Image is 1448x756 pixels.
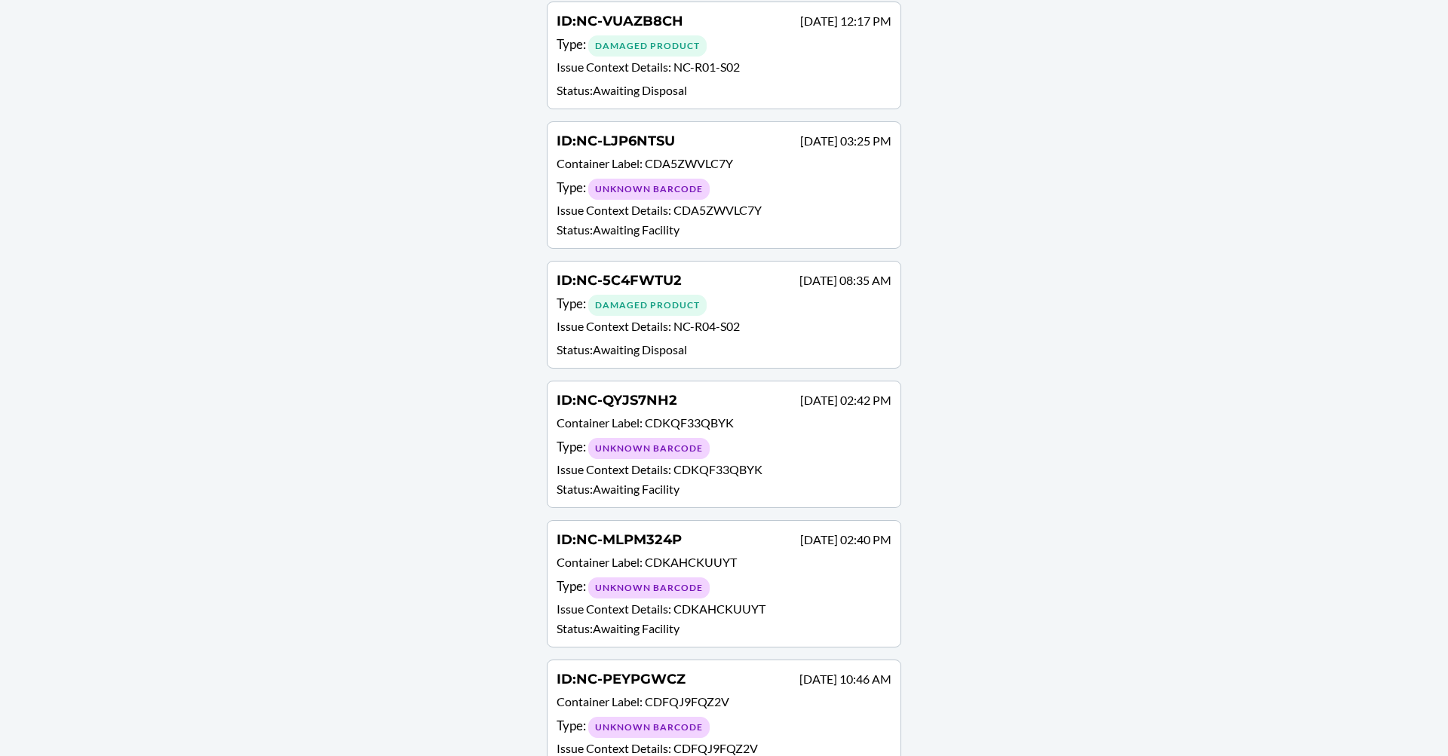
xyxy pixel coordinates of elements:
span: CDFQJ9FQZ2V [645,694,729,709]
span: NC-R01-S02 [673,60,740,74]
span: CDFQJ9FQZ2V [673,741,758,755]
span: NC-VUAZB8CH [576,13,683,29]
p: Container Label : [557,553,891,575]
p: [DATE] 08:35 AM [799,271,891,289]
span: NC-R04-S02 [673,319,740,333]
span: CDKQF33QBYK [645,415,734,430]
h4: ID : [557,390,677,410]
div: Type : [557,294,891,316]
p: [DATE] 10:46 AM [799,670,891,688]
span: NC-LJP6NTSU [576,133,675,149]
p: Issue Context Details : [557,600,891,618]
div: Type : [557,35,891,57]
a: ID:NC-QYJS7NH2[DATE] 02:42 PMContainer Label: CDKQF33QBYKType: Unknown BarcodeIssue Context Detai... [547,381,901,508]
p: Container Label : [557,693,891,715]
p: Issue Context Details : [557,201,891,219]
p: Status : Awaiting Disposal [557,81,891,99]
span: NC-QYJS7NH2 [576,392,677,409]
span: CDA5ZWVLC7Y [645,156,733,170]
span: CDKQF33QBYK [673,462,762,476]
p: Status : Awaiting Facility [557,620,891,638]
p: Container Label : [557,155,891,176]
h4: ID : [557,530,682,549]
p: Status : Awaiting Facility [557,221,891,239]
a: ID:NC-MLPM324P[DATE] 02:40 PMContainer Label: CDKAHCKUUYTType: Unknown BarcodeIssue Context Detai... [547,520,901,647]
span: NC-MLPM324P [576,531,682,548]
div: Unknown Barcode [588,438,710,459]
span: CDA5ZWVLC7Y [673,203,762,217]
span: NC-5C4FWTU2 [576,272,682,289]
p: Issue Context Details : [557,461,891,479]
span: NC-PEYPGWCZ [576,671,686,687]
div: Damaged Product [588,295,707,316]
p: [DATE] 02:40 PM [800,531,891,549]
span: CDKAHCKUUYT [645,555,737,569]
div: Type : [557,437,891,459]
h4: ID : [557,271,682,290]
div: Unknown Barcode [588,717,710,738]
a: ID:NC-LJP6NTSU[DATE] 03:25 PMContainer Label: CDA5ZWVLC7YType: Unknown BarcodeIssue Context Detai... [547,121,901,249]
p: [DATE] 12:17 PM [800,12,891,30]
div: Damaged Product [588,35,707,57]
a: ID:NC-VUAZB8CH[DATE] 12:17 PMType: Damaged ProductIssue Context Details: NC-R01-S02Status:Awaitin... [547,2,901,109]
h4: ID : [557,11,683,31]
p: [DATE] 02:42 PM [800,391,891,409]
h4: ID : [557,669,686,689]
div: Type : [557,577,891,598]
span: CDKAHCKUUYT [673,601,765,616]
div: Type : [557,716,891,738]
a: ID:NC-5C4FWTU2[DATE] 08:35 AMType: Damaged ProductIssue Context Details: NC-R04-S02Status:Awaitin... [547,261,901,369]
p: Status : Awaiting Disposal [557,341,891,359]
p: Issue Context Details : [557,317,891,339]
p: Container Label : [557,414,891,436]
p: Status : Awaiting Facility [557,480,891,498]
div: Type : [557,178,891,200]
div: Unknown Barcode [588,577,710,598]
h4: ID : [557,131,675,151]
p: Issue Context Details : [557,58,891,80]
div: Unknown Barcode [588,179,710,200]
p: [DATE] 03:25 PM [800,132,891,150]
